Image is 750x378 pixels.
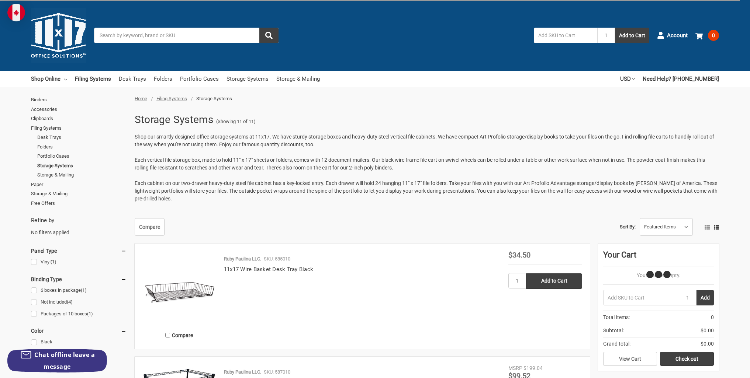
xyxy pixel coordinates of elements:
[31,71,67,87] a: Shop Online
[643,71,719,87] a: Need Help? [PHONE_NUMBER]
[180,71,219,87] a: Portfolio Cases
[196,96,232,101] span: Storage Systems
[31,337,127,347] a: Black
[523,365,543,371] span: $199.04
[31,257,127,267] a: Vinyl
[81,287,87,293] span: (1)
[31,216,127,236] div: No filters applied
[701,327,714,335] span: $0.00
[51,259,56,265] span: (1)
[7,4,25,21] img: duty and tax information for Canada
[94,28,279,43] input: Search by keyword, brand or SKU
[31,199,127,208] a: Free Offers
[31,297,127,307] a: Not included
[34,351,95,371] span: Chat offline leave a message
[165,333,170,337] input: Compare
[603,352,657,366] a: View Cart
[142,251,216,325] img: 11x17 Wire Basket Desk Tray Black
[135,96,147,101] a: Home
[135,218,165,236] a: Compare
[31,216,127,225] h5: Refine by
[135,180,718,202] span: Each cabinet on our two-drawer heavy-duty steel file cabinet has a key-locked entry. Each drawer ...
[508,251,530,259] span: $34.50
[135,157,705,171] span: Each vertical file storage box, made to hold 11" x 17" sheets or folders, comes with 12 document ...
[227,71,269,87] a: Storage Systems
[156,96,187,101] a: Filing Systems
[603,272,714,279] p: Your Cart Is Empty.
[31,105,127,114] a: Accessories
[31,189,127,199] a: Storage & Mailing
[216,118,256,125] span: (Showing 11 of 11)
[31,114,127,123] a: Clipboards
[276,71,320,87] a: Storage & Mailing
[224,266,313,273] a: 11x17 Wire Basket Desk Tray Black
[224,368,261,376] p: Ruby Paulina LLC.
[37,142,127,152] a: Folders
[508,364,522,372] div: MSRP
[667,31,688,40] span: Account
[224,255,261,263] p: Ruby Paulina LLC.
[37,133,127,142] a: Desk Trays
[31,180,127,189] a: Paper
[31,8,86,63] img: 11x17.com
[31,309,127,319] a: Packages of 10 boxes
[603,340,630,348] span: Grand total:
[603,290,679,305] input: Add SKU to Cart
[708,30,719,41] span: 0
[31,123,127,133] a: Filing Systems
[37,161,127,171] a: Storage Systems
[697,290,714,305] button: Add
[534,28,597,43] input: Add SKU to Cart
[620,221,636,232] label: Sort By:
[31,286,127,295] a: 6 boxes in package
[657,26,688,45] a: Account
[695,26,719,45] a: 0
[135,134,714,147] span: Shop our smartly designed office storage systems at 11x17. We have sturdy storage boxes and heavy...
[711,314,714,321] span: 0
[31,275,127,284] h5: Binding Type
[701,340,714,348] span: $0.00
[660,352,714,366] a: Check out
[67,299,73,305] span: (4)
[31,95,127,105] a: Binders
[603,327,624,335] span: Subtotal:
[264,368,290,376] p: SKU: 587010
[620,71,635,87] a: USD
[264,255,290,263] p: SKU: 585010
[615,28,649,43] button: Add to Cart
[135,110,214,129] h1: Storage Systems
[603,314,630,321] span: Total Items:
[526,273,582,289] input: Add to Cart
[75,71,111,87] a: Filing Systems
[37,170,127,180] a: Storage & Mailing
[31,246,127,255] h5: Panel Type
[142,329,216,341] label: Compare
[7,349,107,372] button: Chat offline leave a message
[119,71,146,87] a: Desk Trays
[603,249,714,266] div: Your Cart
[31,326,127,335] h5: Color
[87,311,93,316] span: (1)
[37,151,127,161] a: Portfolio Cases
[154,71,172,87] a: Folders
